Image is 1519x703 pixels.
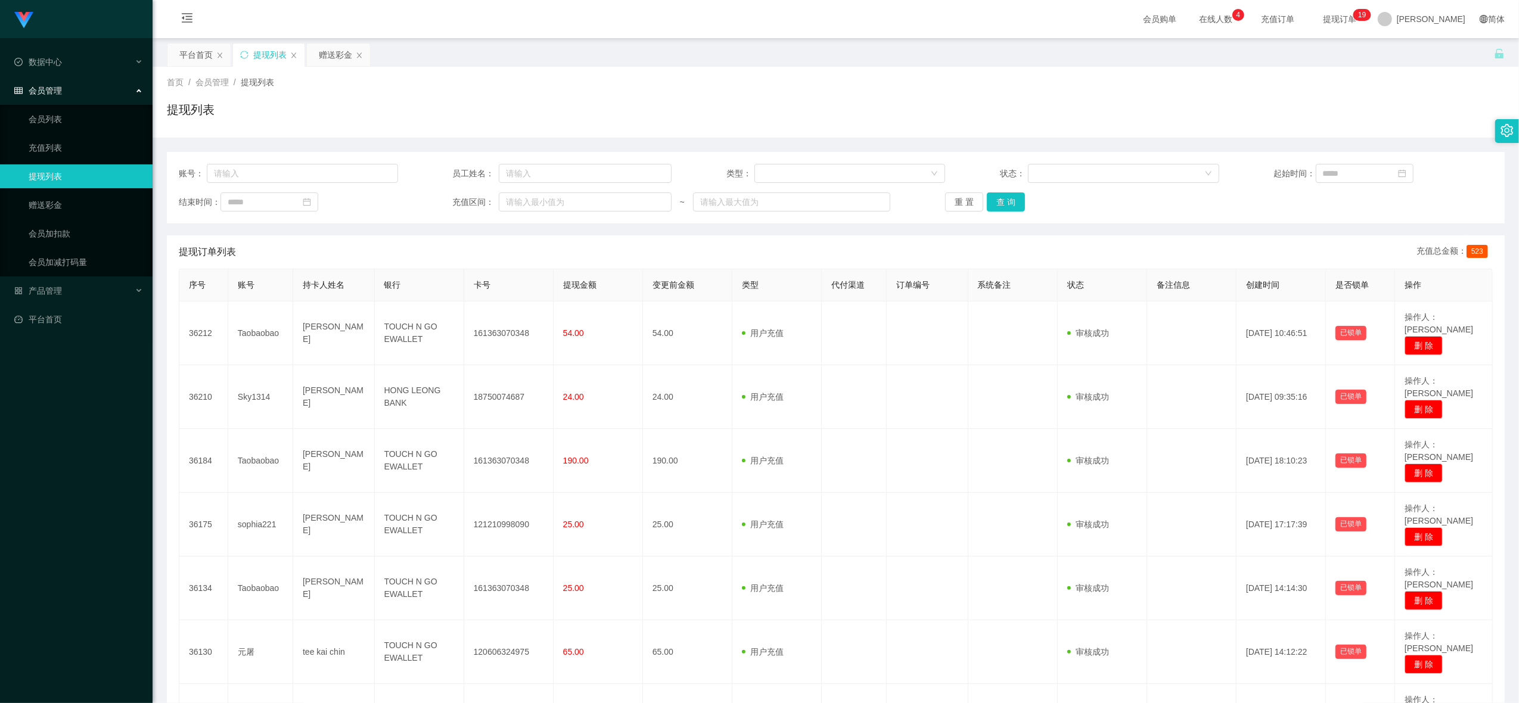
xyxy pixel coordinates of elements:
[1317,15,1362,23] span: 提现订单
[29,193,143,217] a: 赠送彩金
[375,429,464,493] td: TOUCH N GO EWALLET
[563,647,584,657] span: 65.00
[452,167,498,180] span: 员工姓名：
[1405,440,1473,462] span: 操作人：[PERSON_NAME]
[945,192,983,211] button: 重 置
[319,43,352,66] div: 赠送彩金
[464,493,554,556] td: 121210998090
[1405,591,1443,610] button: 删 除
[742,583,784,593] span: 用户充值
[356,52,363,59] i: 图标: close
[14,286,62,295] span: 产品管理
[303,280,344,290] span: 持卡人姓名
[1067,328,1109,338] span: 审核成功
[452,196,498,209] span: 充值区间：
[726,167,754,180] span: 类型：
[1335,390,1366,404] button: 已锁单
[293,493,374,556] td: [PERSON_NAME]
[1398,169,1406,178] i: 图标: calendar
[1335,581,1366,595] button: 已锁单
[228,493,293,556] td: sophia221
[375,620,464,684] td: TOUCH N GO EWALLET
[643,301,732,365] td: 54.00
[742,456,784,465] span: 用户充值
[293,556,374,620] td: [PERSON_NAME]
[1358,9,1362,21] p: 1
[1193,15,1238,23] span: 在线人数
[179,429,228,493] td: 36184
[375,493,464,556] td: TOUCH N GO EWALLET
[216,52,223,59] i: 图标: close
[1335,326,1366,340] button: 已锁单
[14,58,23,66] i: 图标: check-circle-o
[742,328,784,338] span: 用户充值
[742,392,784,402] span: 用户充值
[1067,647,1109,657] span: 审核成功
[1274,167,1316,180] span: 起始时间：
[1417,245,1493,259] div: 充值总金额：
[499,192,672,211] input: 请输入最小值为
[1405,464,1443,483] button: 删 除
[14,86,23,95] i: 图标: table
[1335,645,1366,659] button: 已锁单
[1494,48,1505,59] i: 图标: unlock
[290,52,297,59] i: 图标: close
[238,280,254,290] span: 账号
[563,520,584,529] span: 25.00
[179,365,228,429] td: 36210
[1205,170,1212,178] i: 图标: down
[1237,620,1326,684] td: [DATE] 14:12:22
[1237,301,1326,365] td: [DATE] 10:46:51
[375,365,464,429] td: HONG LEONG BANK
[931,170,938,178] i: 图标: down
[1000,167,1028,180] span: 状态：
[179,196,220,209] span: 结束时间：
[14,287,23,295] i: 图标: appstore-o
[474,280,490,290] span: 卡号
[189,280,206,290] span: 序号
[1335,517,1366,531] button: 已锁单
[643,429,732,493] td: 190.00
[179,245,236,259] span: 提现订单列表
[896,280,930,290] span: 订单编号
[29,107,143,131] a: 会员列表
[563,583,584,593] span: 25.00
[228,429,293,493] td: Taobaobao
[1232,9,1244,21] sup: 4
[1237,493,1326,556] td: [DATE] 17:17:39
[693,192,891,211] input: 请输入最大值为
[672,196,693,209] span: ~
[1405,527,1443,546] button: 删 除
[167,1,207,39] i: 图标: menu-fold
[29,250,143,274] a: 会员加减打码量
[987,192,1025,211] button: 查 询
[1237,556,1326,620] td: [DATE] 14:14:30
[742,280,759,290] span: 类型
[1405,567,1473,589] span: 操作人：[PERSON_NAME]
[653,280,694,290] span: 变更前金额
[167,101,215,119] h1: 提现列表
[234,77,236,87] span: /
[643,620,732,684] td: 65.00
[179,301,228,365] td: 36212
[207,164,398,183] input: 请输入
[563,328,584,338] span: 54.00
[464,429,554,493] td: 161363070348
[1335,280,1369,290] span: 是否锁单
[293,429,374,493] td: [PERSON_NAME]
[1067,280,1084,290] span: 状态
[179,43,213,66] div: 平台首页
[643,493,732,556] td: 25.00
[14,12,33,29] img: logo.9652507e.png
[241,77,274,87] span: 提现列表
[1255,15,1300,23] span: 充值订单
[563,392,584,402] span: 24.00
[563,280,597,290] span: 提现金额
[303,198,311,206] i: 图标: calendar
[1237,429,1326,493] td: [DATE] 18:10:23
[375,301,464,365] td: TOUCH N GO EWALLET
[643,365,732,429] td: 24.00
[1067,456,1109,465] span: 审核成功
[240,51,248,59] i: 图标: sync
[384,280,401,290] span: 银行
